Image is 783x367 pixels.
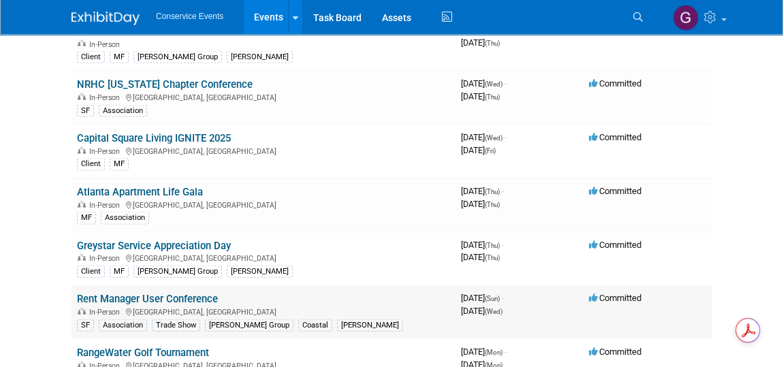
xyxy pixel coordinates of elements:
[78,254,86,261] img: In-Person Event
[485,201,500,208] span: (Thu)
[461,25,507,35] span: [DATE]
[461,293,504,303] span: [DATE]
[110,266,129,278] div: MF
[227,51,293,63] div: [PERSON_NAME]
[485,242,500,249] span: (Thu)
[485,295,500,302] span: (Sun)
[99,319,147,332] div: Association
[589,78,641,89] span: Committed
[227,266,293,278] div: [PERSON_NAME]
[77,347,209,359] a: RangeWater Golf Tournament
[589,240,641,250] span: Committed
[461,78,507,89] span: [DATE]
[505,25,507,35] span: -
[502,293,504,303] span: -
[89,201,124,210] span: In-Person
[461,132,507,142] span: [DATE]
[589,25,641,35] span: Committed
[485,308,502,315] span: (Wed)
[461,186,504,196] span: [DATE]
[485,254,500,261] span: (Thu)
[89,40,124,49] span: In-Person
[461,347,507,357] span: [DATE]
[77,78,253,91] a: NRHC [US_STATE] Chapter Conference
[461,240,504,250] span: [DATE]
[110,51,129,63] div: MF
[205,319,293,332] div: [PERSON_NAME] Group
[502,186,504,196] span: -
[485,39,500,47] span: (Thu)
[673,5,699,31] img: Gayle Reese
[461,199,500,209] span: [DATE]
[77,199,450,210] div: [GEOGRAPHIC_DATA], [GEOGRAPHIC_DATA]
[133,266,222,278] div: [PERSON_NAME] Group
[110,158,129,170] div: MF
[461,37,500,48] span: [DATE]
[589,293,641,303] span: Committed
[78,201,86,208] img: In-Person Event
[461,306,502,316] span: [DATE]
[461,145,496,155] span: [DATE]
[505,132,507,142] span: -
[78,40,86,47] img: In-Person Event
[589,132,641,142] span: Committed
[485,147,496,155] span: (Fri)
[77,266,105,278] div: Client
[156,12,223,21] span: Conservice Events
[505,78,507,89] span: -
[77,319,94,332] div: SF
[78,93,86,100] img: In-Person Event
[485,80,502,88] span: (Wed)
[337,319,403,332] div: [PERSON_NAME]
[502,240,504,250] span: -
[485,93,500,101] span: (Thu)
[485,188,500,195] span: (Thu)
[505,347,507,357] span: -
[152,319,200,332] div: Trade Show
[77,91,450,102] div: [GEOGRAPHIC_DATA], [GEOGRAPHIC_DATA]
[485,134,502,142] span: (Wed)
[77,186,203,198] a: Atlanta Apartment Life Gala
[461,91,500,101] span: [DATE]
[298,319,332,332] div: Coastal
[77,293,218,305] a: Rent Manager User Conference
[485,349,502,356] span: (Mon)
[77,51,105,63] div: Client
[77,240,231,252] a: Greystar Service Appreciation Day
[77,145,450,156] div: [GEOGRAPHIC_DATA], [GEOGRAPHIC_DATA]
[77,252,450,263] div: [GEOGRAPHIC_DATA], [GEOGRAPHIC_DATA]
[77,306,450,317] div: [GEOGRAPHIC_DATA], [GEOGRAPHIC_DATA]
[461,252,500,262] span: [DATE]
[78,147,86,154] img: In-Person Event
[89,93,124,102] span: In-Person
[89,147,124,156] span: In-Person
[89,308,124,317] span: In-Person
[589,347,641,357] span: Committed
[99,105,147,117] div: Association
[77,212,96,224] div: MF
[89,254,124,263] span: In-Person
[77,105,94,117] div: SF
[78,308,86,315] img: In-Person Event
[133,51,222,63] div: [PERSON_NAME] Group
[77,132,231,144] a: Capital Square Living IGNITE 2025
[71,12,140,25] img: ExhibitDay
[77,25,144,37] a: BAM Con 2025
[77,158,105,170] div: Client
[101,212,149,224] div: Association
[589,186,641,196] span: Committed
